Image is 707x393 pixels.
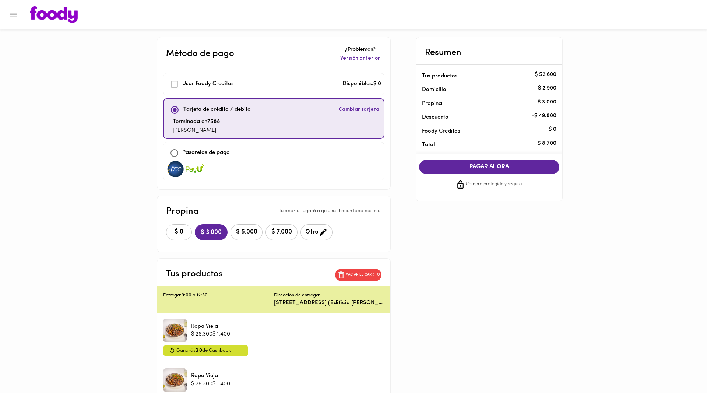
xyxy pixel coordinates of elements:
iframe: Messagebird Livechat Widget [664,350,700,386]
button: $ 0 [166,224,192,240]
div: Ropa Vieja [163,319,187,342]
span: Compra protegida y segura. [466,181,523,188]
p: Propina [166,205,199,218]
span: $ 0 [196,348,202,353]
span: $ 3.000 [201,229,222,236]
p: $ 0 [549,126,556,134]
button: $ 5.000 [231,224,263,240]
p: $ 1.400 [212,380,230,388]
p: $ 52.600 [535,71,556,78]
img: visa [186,161,204,177]
p: [PERSON_NAME] [173,127,220,135]
p: $ 2.900 [538,84,556,92]
p: Domicilio [422,86,446,94]
span: Otro [305,228,328,237]
button: Versión anterior [339,53,381,64]
p: Pasarelas de pago [182,149,230,157]
p: $ 3.000 [538,98,556,106]
p: $ 26.300 [191,380,212,388]
p: Descuento [422,113,449,121]
button: Menu [4,6,22,24]
span: Ganarás de Cashback [176,347,231,355]
p: Tu aporte llegará a quienes hacen todo posible. [279,208,381,215]
p: Tus productos [166,267,223,281]
button: Otro [300,224,333,240]
span: $ 0 [171,229,187,236]
p: Método de pago [166,47,234,60]
p: Ropa Vieja [191,372,230,380]
p: $ 8.700 [538,140,556,147]
p: Total [422,141,545,149]
p: - $ 49.800 [532,112,556,120]
p: Propina [422,100,545,108]
button: PAGAR AHORA [419,160,560,174]
p: Terminada en 7588 [173,118,220,126]
span: Versión anterior [340,55,380,62]
p: Dirección de entrega: [274,292,320,299]
p: Tus productos [422,72,545,80]
button: $ 7.000 [265,224,298,240]
span: PAGAR AHORA [426,164,552,171]
p: ¿Problemas? [339,46,381,53]
p: Disponibles: $ 0 [342,80,381,88]
img: visa [166,161,185,177]
p: Ropa Vieja [191,323,230,330]
button: Cambiar tarjeta [337,102,381,118]
div: Ropa Vieja [163,368,187,392]
p: Vaciar el carrito [346,272,380,277]
button: $ 3.000 [195,224,228,240]
p: [STREET_ADDRESS] (Edificio [PERSON_NAME]) En recepción piso 9. [274,299,385,307]
span: $ 7.000 [270,229,293,236]
p: Resumen [425,46,461,59]
span: $ 5.000 [235,229,258,236]
p: Foody Creditos [422,127,545,135]
p: $ 1.400 [212,330,230,338]
p: Tarjeta de crédito / debito [183,106,251,114]
button: Vaciar el carrito [335,269,381,281]
span: Cambiar tarjeta [338,106,379,113]
p: Usar Foody Creditos [182,80,234,88]
p: $ 26.300 [191,330,212,338]
p: Entrega: 9:00 a 12:30 [163,292,274,299]
img: logo.png [30,6,78,23]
